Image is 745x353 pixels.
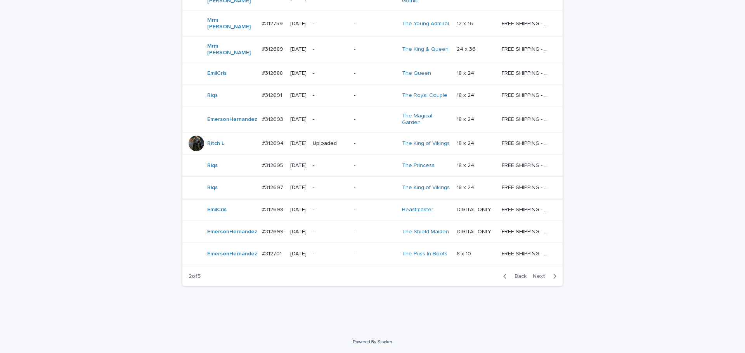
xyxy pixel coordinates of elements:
[182,267,207,286] p: 2 of 5
[182,132,563,154] tr: Ritch L #312694#312694 [DATE]Uploaded-The King of Vikings 18 x 2418 x 24 FREE SHIPPING - preview ...
[207,140,224,147] a: Ritch L
[207,207,227,213] a: EmilCris
[457,91,476,99] p: 18 x 24
[290,92,307,99] p: [DATE]
[290,46,307,53] p: [DATE]
[402,92,447,99] a: The Royal Couple
[207,229,257,235] a: EmersonHernandez
[502,19,552,27] p: FREE SHIPPING - preview in 1-2 business days, after your approval delivery will take 5-10 b.d.
[262,19,284,27] p: #312759
[207,251,257,257] a: EmersonHernandez
[290,251,307,257] p: [DATE]
[313,229,348,235] p: -
[262,139,285,147] p: #312694
[207,162,218,169] a: Riqs
[354,229,396,235] p: -
[262,91,284,99] p: #312691
[402,140,450,147] a: The King of Vikings
[313,184,348,191] p: -
[262,69,284,77] p: #312688
[207,116,257,123] a: EmersonHernandez
[502,227,552,235] p: FREE SHIPPING - preview in 1-2 business days, after your approval delivery will take 5-10 b.d.
[313,251,348,257] p: -
[457,69,476,77] p: 18 x 24
[182,154,563,176] tr: Riqs #312695#312695 [DATE]--The Princess 18 x 2418 x 24 FREE SHIPPING - preview in 1-2 business d...
[502,183,552,191] p: FREE SHIPPING - preview in 1-2 business days, after your approval delivery will take 5-10 b.d.
[262,205,285,213] p: #312698
[502,91,552,99] p: FREE SHIPPING - preview in 1-2 business days, after your approval delivery will take 5-10 b.d.
[353,339,392,344] a: Powered By Stacker
[313,140,348,147] p: Uploaded
[290,140,307,147] p: [DATE]
[262,183,285,191] p: #312697
[262,45,285,53] p: #312689
[457,45,477,53] p: 24 x 36
[354,21,396,27] p: -
[290,21,307,27] p: [DATE]
[457,183,476,191] p: 18 x 24
[497,273,530,280] button: Back
[262,161,285,169] p: #312695
[207,17,256,30] a: Mrm [PERSON_NAME]
[262,249,283,257] p: #312701
[354,46,396,53] p: -
[502,139,552,147] p: FREE SHIPPING - preview in 1-2 business days, after your approval delivery will take 5-10 b.d.
[502,45,552,53] p: FREE SHIPPING - preview in 1-2 business days, after your approval delivery will take 5-10 b.d.
[502,161,552,169] p: FREE SHIPPING - preview in 1-2 business days, after your approval delivery will take 5-10 b.d.
[313,116,348,123] p: -
[182,198,563,220] tr: EmilCris #312698#312698 [DATE]--Beastmaster DIGITAL ONLYDIGITAL ONLY FREE SHIPPING - preview in 1...
[530,273,563,280] button: Next
[502,69,552,77] p: FREE SHIPPING - preview in 1-2 business days, after your approval delivery will take 5-10 b.d.
[182,84,563,107] tr: Riqs #312691#312691 [DATE]--The Royal Couple 18 x 2418 x 24 FREE SHIPPING - preview in 1-2 busine...
[182,176,563,198] tr: Riqs #312697#312697 [DATE]--The King of Vikings 18 x 2418 x 24 FREE SHIPPING - preview in 1-2 bus...
[207,184,218,191] a: Riqs
[402,113,450,126] a: The Magical Garden
[313,207,348,213] p: -
[313,21,348,27] p: -
[290,162,307,169] p: [DATE]
[457,19,475,27] p: 12 x 16
[457,161,476,169] p: 18 x 24
[290,229,307,235] p: [DATE]
[402,46,449,53] a: The King & Queen
[402,207,433,213] a: Beastmaster
[207,92,218,99] a: Riqs
[402,251,447,257] a: The Puss In Boots
[354,70,396,77] p: -
[290,184,307,191] p: [DATE]
[313,70,348,77] p: -
[402,229,449,235] a: The Shield Maiden
[457,249,473,257] p: 8 x 10
[510,274,527,279] span: Back
[354,140,396,147] p: -
[182,220,563,243] tr: EmersonHernandez #312699#312699 [DATE]--The Shield Maiden DIGITAL ONLYDIGITAL ONLY FREE SHIPPING ...
[182,107,563,133] tr: EmersonHernandez #312693#312693 [DATE]--The Magical Garden 18 x 2418 x 24 FREE SHIPPING - preview...
[290,70,307,77] p: [DATE]
[313,46,348,53] p: -
[402,162,435,169] a: The Princess
[182,36,563,62] tr: Mrm [PERSON_NAME] #312689#312689 [DATE]--The King & Queen 24 x 3624 x 36 FREE SHIPPING - preview ...
[354,162,396,169] p: -
[354,92,396,99] p: -
[290,116,307,123] p: [DATE]
[290,207,307,213] p: [DATE]
[354,251,396,257] p: -
[354,184,396,191] p: -
[182,62,563,84] tr: EmilCris #312688#312688 [DATE]--The Queen 18 x 2418 x 24 FREE SHIPPING - preview in 1-2 business ...
[402,70,431,77] a: The Queen
[457,205,493,213] p: DIGITAL ONLY
[262,227,285,235] p: #312699
[533,274,550,279] span: Next
[402,184,450,191] a: The King of Vikings
[354,207,396,213] p: -
[354,116,396,123] p: -
[457,139,476,147] p: 18 x 24
[182,11,563,37] tr: Mrm [PERSON_NAME] #312759#312759 [DATE]--The Young Admiral 12 x 1612 x 16 FREE SHIPPING - preview...
[182,243,563,265] tr: EmersonHernandez #312701#312701 [DATE]--The Puss In Boots 8 x 108 x 10 FREE SHIPPING - preview in...
[313,92,348,99] p: -
[502,205,552,213] p: FREE SHIPPING - preview in 1-2 business days, after your approval delivery will take 5-10 b.d.
[313,162,348,169] p: -
[502,249,552,257] p: FREE SHIPPING - preview in 1-2 business days, after your approval delivery will take 5-10 b.d.
[402,21,449,27] a: The Young Admiral
[262,115,285,123] p: #312693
